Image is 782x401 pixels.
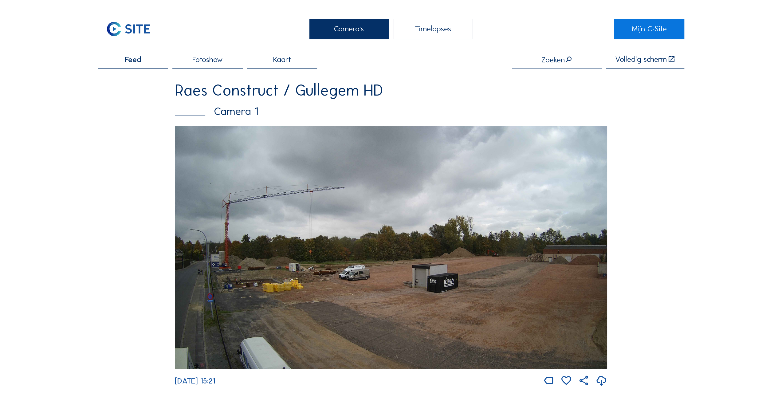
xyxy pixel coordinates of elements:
div: Camera 1 [175,106,607,117]
a: C-SITE Logo [98,19,168,39]
img: Image [175,126,607,369]
div: Volledig scherm [615,55,667,63]
span: [DATE] 15:21 [175,376,215,386]
span: Fotoshow [192,56,223,63]
img: C-SITE Logo [98,19,159,39]
div: Raes Construct / Gullegem HD [175,83,607,98]
a: Mijn C-Site [614,19,684,39]
span: Kaart [273,56,291,63]
div: Timelapses [393,19,473,39]
div: Camera's [309,19,389,39]
span: Feed [125,56,141,63]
